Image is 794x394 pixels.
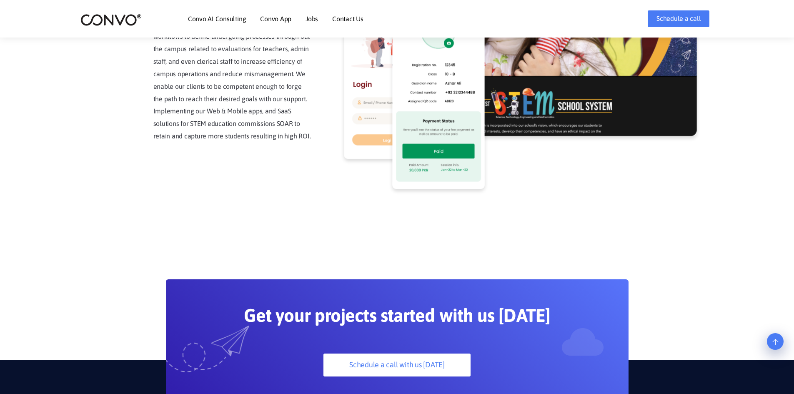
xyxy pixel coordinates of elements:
[205,304,589,333] h2: Get your projects started with us [DATE]
[332,15,363,22] a: Contact Us
[80,13,142,26] img: logo_2.png
[306,15,318,22] a: Jobs
[323,354,471,376] a: Schedule a call with us [DATE]
[260,15,291,22] a: Convo App
[188,15,246,22] a: Convo AI Consulting
[648,10,709,27] a: Schedule a call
